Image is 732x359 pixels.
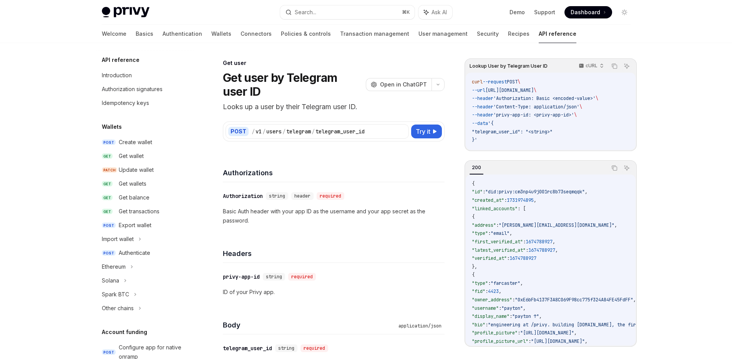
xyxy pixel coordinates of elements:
span: Ask AI [432,8,447,16]
div: application/json [395,322,445,330]
a: Authorization signatures [96,82,194,96]
a: GETGet wallet [96,149,194,163]
div: Create wallet [119,138,152,147]
span: GET [102,153,113,159]
span: Open in ChatGPT [380,81,427,88]
a: Security [477,25,499,43]
button: Copy the contents from the code block [609,163,619,173]
span: "type" [472,230,488,236]
h4: Headers [223,248,445,259]
h5: Wallets [102,122,122,131]
span: "fid" [472,288,485,294]
span: , [585,189,588,195]
button: Copy the contents from the code block [609,61,619,71]
span: string [266,274,282,280]
div: Export wallet [119,221,151,230]
div: POST [228,127,249,136]
div: Authorization signatures [102,85,163,94]
span: "display_name" [472,313,510,319]
span: PATCH [102,167,117,173]
span: "payton" [501,305,523,311]
span: "0xE6bFb4137F3A8C069F98cc775f324A84FE45FdFF" [515,297,633,303]
button: Search...⌘K [280,5,415,19]
div: Authorization [223,192,263,200]
span: POST [102,349,116,355]
span: : [ [518,206,526,212]
a: PATCHUpdate wallet [96,163,194,177]
span: "[URL][DOMAIN_NAME]" [531,338,585,344]
span: "username" [472,305,499,311]
a: Welcome [102,25,126,43]
span: : [488,230,491,236]
h5: Account funding [102,327,147,337]
a: GETGet balance [96,191,194,204]
span: "linked_accounts" [472,206,518,212]
div: required [317,192,344,200]
a: Idempotency keys [96,96,194,110]
span: "id" [472,189,483,195]
span: { [472,181,475,187]
a: POSTCreate wallet [96,135,194,149]
span: "latest_verified_at" [472,247,526,253]
h1: Get user by Telegram user ID [223,71,363,98]
span: , [553,239,555,245]
span: : [512,297,515,303]
div: Solana [102,276,119,285]
span: 1731974895 [507,197,534,203]
span: "created_at" [472,197,504,203]
div: Get wallets [119,179,146,188]
span: , [585,338,588,344]
span: : [510,313,512,319]
span: "email" [491,230,510,236]
span: 'privy-app-id: <privy-app-id>' [493,112,574,118]
span: 'Authorization: Basic <encoded-value>' [493,95,596,101]
span: , [555,247,558,253]
span: 1674788927 [510,255,536,261]
span: : [485,322,488,328]
span: 'Content-Type: application/json' [493,104,579,110]
span: , [539,313,542,319]
span: : [526,247,528,253]
div: / [252,128,255,135]
div: Import wallet [102,234,134,244]
span: }, [472,264,477,270]
div: privy-app-id [223,273,260,281]
a: Demo [510,8,525,16]
span: string [269,193,285,199]
div: Update wallet [119,165,154,175]
span: header [294,193,310,199]
a: Connectors [241,25,272,43]
a: User management [418,25,468,43]
span: POST [507,79,518,85]
span: "bio" [472,322,485,328]
button: Ask AI [622,61,632,71]
button: Open in ChatGPT [366,78,432,91]
span: { [472,214,475,220]
span: GET [102,181,113,187]
span: "[PERSON_NAME][EMAIL_ADDRESS][DOMAIN_NAME]" [499,222,614,228]
span: : [483,189,485,195]
span: --data [472,120,488,126]
span: GET [102,209,113,214]
span: POST [102,140,116,145]
span: \ [596,95,598,101]
div: Get balance [119,193,149,202]
span: , [614,222,617,228]
div: required [288,273,316,281]
a: GETGet wallets [96,177,194,191]
span: : [496,222,499,228]
span: , [523,305,526,311]
span: "profile_picture_url" [472,338,528,344]
span: , [534,197,536,203]
p: Basic Auth header with your app ID as the username and your app secret as the password. [223,207,445,225]
span: "address" [472,222,496,228]
span: , [633,297,636,303]
span: , [499,288,501,294]
span: \ [518,79,520,85]
span: \ [534,87,536,93]
span: , [574,330,577,336]
p: cURL [586,63,598,69]
span: "farcaster" [491,280,520,286]
h5: API reference [102,55,139,65]
span: { [472,272,475,278]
